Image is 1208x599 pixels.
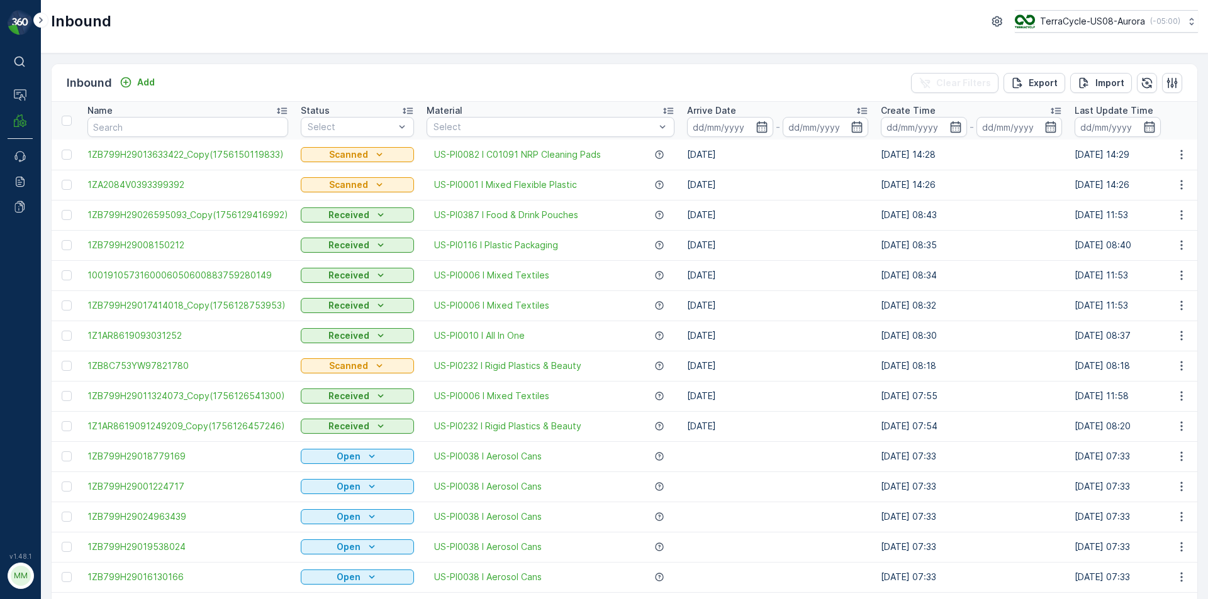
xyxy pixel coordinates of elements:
[434,360,581,372] a: US-PI0232 I Rigid Plastics & Beauty
[115,75,160,90] button: Add
[687,104,736,117] p: Arrive Date
[328,390,369,402] p: Received
[1004,73,1065,93] button: Export
[875,441,1068,471] td: [DATE] 07:33
[62,421,72,431] div: Toggle Row Selected
[427,104,462,117] p: Material
[875,502,1068,532] td: [DATE] 07:33
[681,200,875,230] td: [DATE]
[62,572,72,582] div: Toggle Row Selected
[434,420,581,432] span: US-PI0232 I Rigid Plastics & Beauty
[337,480,361,493] p: Open
[875,411,1068,441] td: [DATE] 07:54
[301,569,414,585] button: Open
[1029,77,1058,89] p: Export
[62,210,72,220] div: Toggle Row Selected
[87,179,288,191] a: 1ZA2084V0393399392
[434,148,601,161] a: US-PI0082 I C01091 NRP Cleaning Pads
[62,481,72,492] div: Toggle Row Selected
[62,451,72,461] div: Toggle Row Selected
[1075,117,1161,137] input: dd/mm/yyyy
[434,571,542,583] span: US-PI0038 I Aerosol Cans
[62,542,72,552] div: Toggle Row Selected
[875,562,1068,592] td: [DATE] 07:33
[337,571,361,583] p: Open
[434,390,549,402] span: US-PI0006 I Mixed Textiles
[681,381,875,411] td: [DATE]
[87,148,288,161] a: 1ZB799H29013633422_Copy(1756150119833)
[87,390,288,402] a: 1ZB799H29011324073_Copy(1756126541300)
[301,268,414,283] button: Received
[87,269,288,282] span: 1001910573160006050600883759280149
[301,509,414,524] button: Open
[337,510,361,523] p: Open
[62,331,72,341] div: Toggle Row Selected
[301,177,414,192] button: Scanned
[328,329,369,342] p: Received
[62,361,72,371] div: Toggle Row Selected
[434,541,542,553] a: US-PI0038 I Aerosol Cans
[434,209,578,221] a: US-PI0387 I Food & Drink Pouches
[434,239,558,251] a: US-PI0116 I Plastic Packaging
[329,179,368,191] p: Scanned
[681,140,875,170] td: [DATE]
[301,419,414,434] button: Received
[681,230,875,260] td: [DATE]
[87,209,288,221] a: 1ZB799H29026595093_Copy(1756129416992)
[881,117,967,137] input: dd/mm/yyyy
[87,420,288,432] a: 1Z1AR8619091249209_Copy(1756126457246)
[8,10,33,35] img: logo
[301,388,414,404] button: Received
[434,269,549,282] a: US-PI0006 I Mixed Textiles
[301,539,414,554] button: Open
[1095,77,1124,89] p: Import
[936,77,991,89] p: Clear Filters
[328,209,369,221] p: Received
[87,571,288,583] a: 1ZB799H29016130166
[87,299,288,312] a: 1ZB799H29017414018_Copy(1756128753953)
[87,541,288,553] span: 1ZB799H29019538024
[301,298,414,313] button: Received
[337,541,361,553] p: Open
[434,450,542,463] a: US-PI0038 I Aerosol Cans
[875,260,1068,290] td: [DATE] 08:34
[301,449,414,464] button: Open
[681,290,875,321] td: [DATE]
[11,566,31,586] div: MM
[87,480,288,493] a: 1ZB799H29001224717
[434,299,549,312] a: US-PI0006 I Mixed Textiles
[87,329,288,342] span: 1Z1AR8619093031252
[62,391,72,401] div: Toggle Row Selected
[329,148,368,161] p: Scanned
[434,510,542,523] a: US-PI0038 I Aerosol Cans
[875,381,1068,411] td: [DATE] 07:55
[875,471,1068,502] td: [DATE] 07:33
[1040,15,1145,28] p: TerraCycle-US08-Aurora
[87,450,288,463] a: 1ZB799H29018779169
[87,360,288,372] a: 1ZB8C753YW97821780
[1163,119,1168,135] p: -
[62,300,72,310] div: Toggle Row Selected
[875,532,1068,562] td: [DATE] 07:33
[62,512,72,522] div: Toggle Row Selected
[434,179,577,191] a: US-PI0001 I Mixed Flexible Plastic
[328,239,369,251] p: Received
[301,479,414,494] button: Open
[875,140,1068,170] td: [DATE] 14:28
[87,117,288,137] input: Search
[87,510,288,523] a: 1ZB799H29024963439
[875,170,1068,200] td: [DATE] 14:26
